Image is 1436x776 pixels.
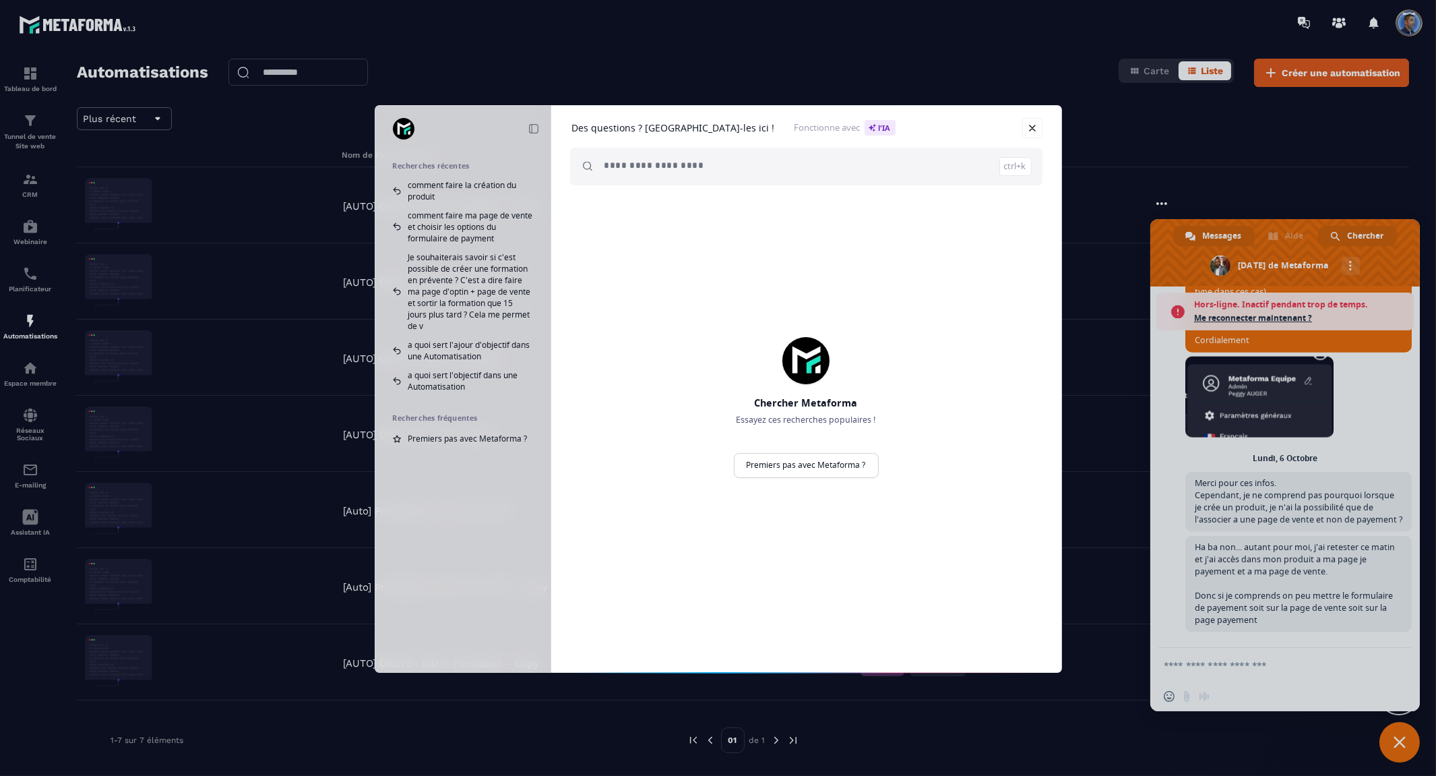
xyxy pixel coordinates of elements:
[393,413,533,423] h2: Recherches fréquentes
[865,120,896,136] span: l'IA
[408,210,533,244] span: comment faire ma page de vente et choisir les options du formulaire de payment
[408,433,528,444] span: Premiers pas avec Metaforma ?
[734,453,879,478] a: Premiers pas avec Metaforma ?
[794,120,896,136] span: Fonctionne avec
[706,414,907,426] p: Essayez ces recherches populaires !
[524,119,543,138] a: Réduire
[706,396,907,410] h2: Chercher Metaforma
[408,179,533,202] span: comment faire la création du produit
[408,369,533,392] span: a quoi sert l'objectif dans une Automatisation
[572,122,775,134] h1: Des questions ? [GEOGRAPHIC_DATA]-les ici !
[393,161,533,171] h2: Recherches récentes
[408,251,533,332] span: Je souhaiterais savoir si c'est possible de créer une formation en prévente ? C'est a dire faire ...
[408,339,533,362] span: a quoi sert l'ajour d'objectif dans une Automatisation
[1022,118,1042,138] a: Fermer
